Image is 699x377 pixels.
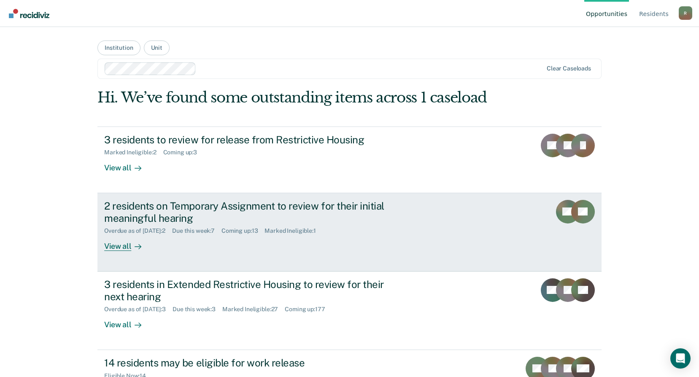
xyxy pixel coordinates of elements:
[97,272,602,350] a: 3 residents in Extended Restrictive Housing to review for their next hearingOverdue as of [DATE]:...
[104,313,151,329] div: View all
[104,149,163,156] div: Marked Ineligible : 2
[172,227,221,234] div: Due this week : 7
[547,65,591,72] div: Clear caseloads
[9,9,49,18] img: Recidiviz
[104,227,172,234] div: Overdue as of [DATE] : 2
[104,234,151,251] div: View all
[222,306,285,313] div: Marked Ineligible : 27
[104,134,400,146] div: 3 residents to review for release from Restrictive Housing
[97,193,602,272] a: 2 residents on Temporary Assignment to review for their initial meaningful hearingOverdue as of [...
[104,306,173,313] div: Overdue as of [DATE] : 3
[97,40,140,55] button: Institution
[104,200,400,224] div: 2 residents on Temporary Assignment to review for their initial meaningful hearing
[97,127,602,193] a: 3 residents to review for release from Restrictive HousingMarked Ineligible:2Coming up:3View all
[670,348,691,369] div: Open Intercom Messenger
[221,227,264,234] div: Coming up : 13
[679,6,692,20] div: R
[104,156,151,172] div: View all
[104,357,400,369] div: 14 residents may be eligible for work release
[144,40,170,55] button: Unit
[285,306,332,313] div: Coming up : 177
[679,6,692,20] button: Profile dropdown button
[104,278,400,303] div: 3 residents in Extended Restrictive Housing to review for their next hearing
[173,306,222,313] div: Due this week : 3
[163,149,204,156] div: Coming up : 3
[264,227,322,234] div: Marked Ineligible : 1
[97,89,501,106] div: Hi. We’ve found some outstanding items across 1 caseload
